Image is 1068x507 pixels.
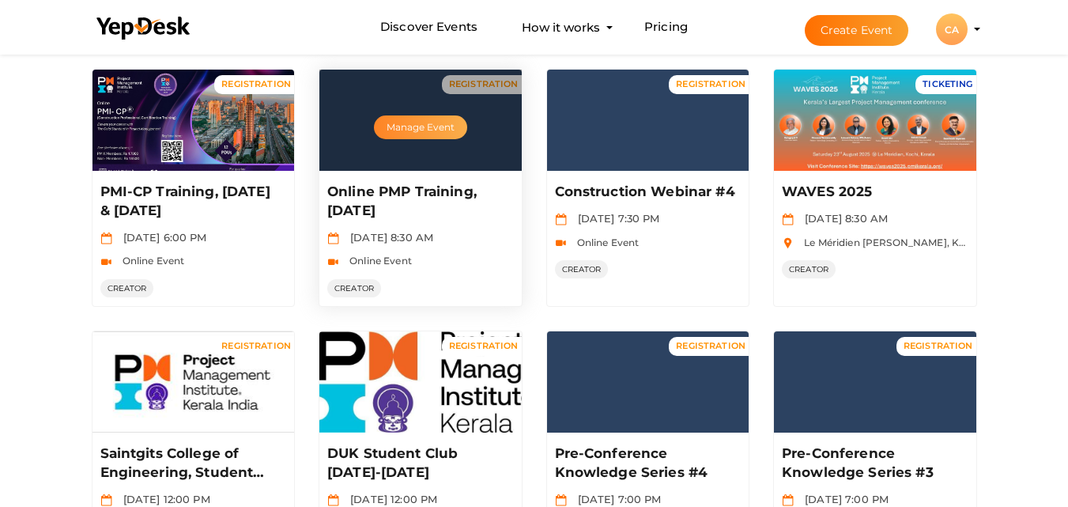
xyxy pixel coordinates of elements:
[570,493,662,505] span: [DATE] 7:00 PM
[936,13,968,45] div: CA
[374,115,467,139] button: Manage Event
[555,214,567,225] img: calendar.svg
[555,237,567,249] img: video-icon.svg
[100,279,154,297] span: CREATOR
[327,445,510,482] p: DUK Student Club [DATE]-[DATE]
[327,183,510,221] p: Online PMP Training, [DATE]
[782,494,794,506] img: calendar.svg
[782,237,794,249] img: location.svg
[805,15,909,46] button: Create Event
[555,183,738,202] p: Construction Webinar #4
[936,24,968,36] profile-pic: CA
[931,13,972,46] button: CA
[100,233,112,244] img: calendar.svg
[555,494,567,506] img: calendar.svg
[782,445,964,482] p: Pre-Conference Knowledge Series #3
[327,279,381,297] span: CREATOR
[100,256,112,268] img: video-icon.svg
[342,255,412,267] span: Online Event
[115,231,207,244] span: [DATE] 6:00 PM
[327,256,339,268] img: video-icon.svg
[100,494,112,506] img: calendar.svg
[555,445,738,482] p: Pre-Conference Knowledge Series #4
[569,236,640,248] span: Online Event
[782,260,836,278] span: CREATOR
[115,255,185,267] span: Online Event
[555,260,609,278] span: CREATOR
[782,214,794,225] img: calendar.svg
[327,494,339,506] img: calendar.svg
[517,13,605,42] button: How it works
[342,493,437,505] span: [DATE] 12:00 PM
[797,212,888,225] span: [DATE] 8:30 AM
[782,183,964,202] p: WAVES 2025
[342,231,433,244] span: [DATE] 8:30 AM
[327,233,339,244] img: calendar.svg
[797,493,889,505] span: [DATE] 7:00 PM
[115,493,210,505] span: [DATE] 12:00 PM
[380,13,477,42] a: Discover Events
[644,13,688,42] a: Pricing
[100,445,283,482] p: Saintgits College of Engineering, Student Club registration [DATE]-[DATE]
[100,183,283,221] p: PMI-CP Training, [DATE] & [DATE]
[570,212,660,225] span: [DATE] 7:30 PM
